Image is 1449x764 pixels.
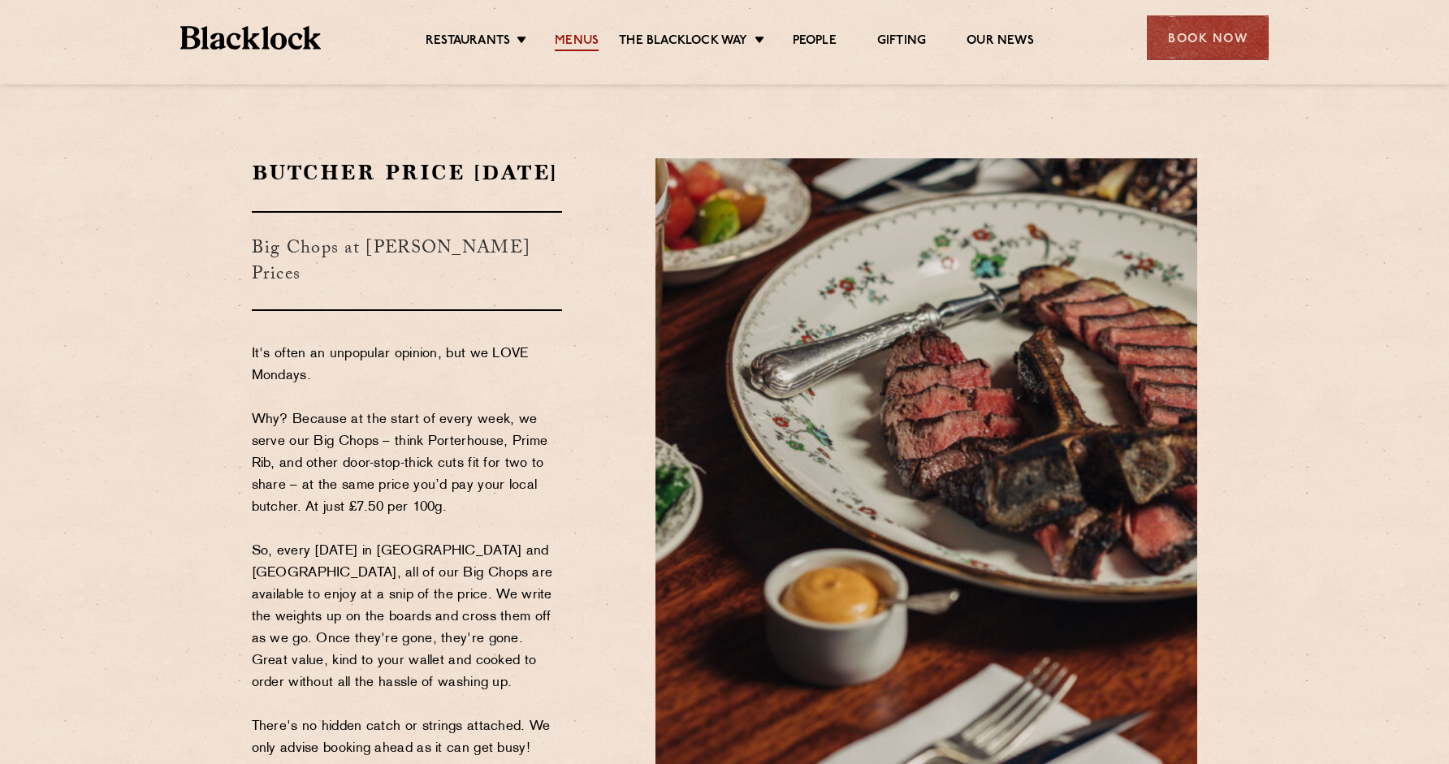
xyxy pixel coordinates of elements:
a: Gifting [877,33,926,51]
a: People [793,33,837,51]
p: It's often an unpopular opinion, but we LOVE Mondays. Why? Because at the start of every week, we... [252,343,563,760]
h3: Big Chops at [PERSON_NAME] Prices [252,211,563,311]
a: Our News [967,33,1034,51]
img: BL_Textured_Logo-footer-cropped.svg [180,26,321,50]
a: Restaurants [426,33,510,51]
a: The Blacklock Way [619,33,747,51]
a: Menus [555,33,599,51]
h2: Butcher Price [DATE] [252,158,563,187]
div: Book Now [1147,15,1269,60]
